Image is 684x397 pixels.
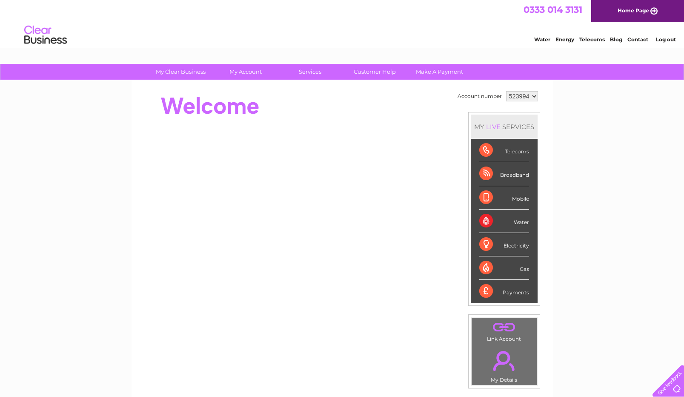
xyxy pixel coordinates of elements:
[479,210,529,233] div: Water
[479,162,529,186] div: Broadband
[479,186,529,210] div: Mobile
[479,280,529,303] div: Payments
[579,36,605,43] a: Telecoms
[555,36,574,43] a: Energy
[340,64,410,80] a: Customer Help
[146,64,216,80] a: My Clear Business
[627,36,648,43] a: Contact
[656,36,676,43] a: Log out
[471,344,537,385] td: My Details
[455,89,504,104] td: Account number
[534,36,550,43] a: Water
[210,64,280,80] a: My Account
[471,115,538,139] div: MY SERVICES
[474,320,535,335] a: .
[471,317,537,344] td: Link Account
[24,22,67,48] img: logo.png
[479,233,529,256] div: Electricity
[404,64,475,80] a: Make A Payment
[275,64,345,80] a: Services
[484,123,502,131] div: LIVE
[610,36,622,43] a: Blog
[479,139,529,162] div: Telecoms
[141,5,544,41] div: Clear Business is a trading name of Verastar Limited (registered in [GEOGRAPHIC_DATA] No. 3667643...
[479,256,529,280] div: Gas
[474,346,535,376] a: .
[524,4,582,15] a: 0333 014 3131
